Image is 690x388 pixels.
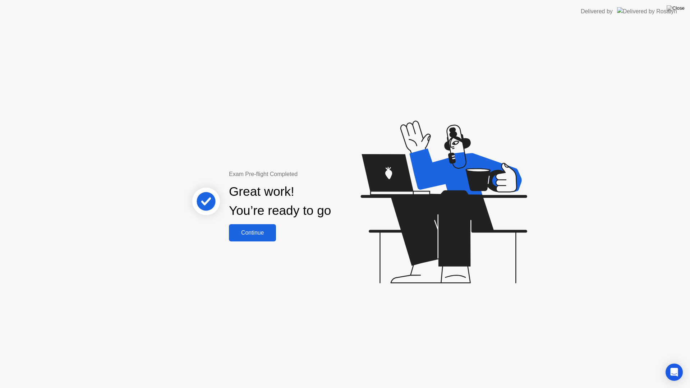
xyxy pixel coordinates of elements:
button: Continue [229,224,276,241]
div: Delivered by [581,7,613,16]
div: Great work! You’re ready to go [229,182,331,220]
div: Open Intercom Messenger [666,364,683,381]
img: Close [667,5,685,11]
img: Delivered by Rosalyn [617,7,677,15]
div: Exam Pre-flight Completed [229,170,377,179]
div: Continue [231,230,274,236]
